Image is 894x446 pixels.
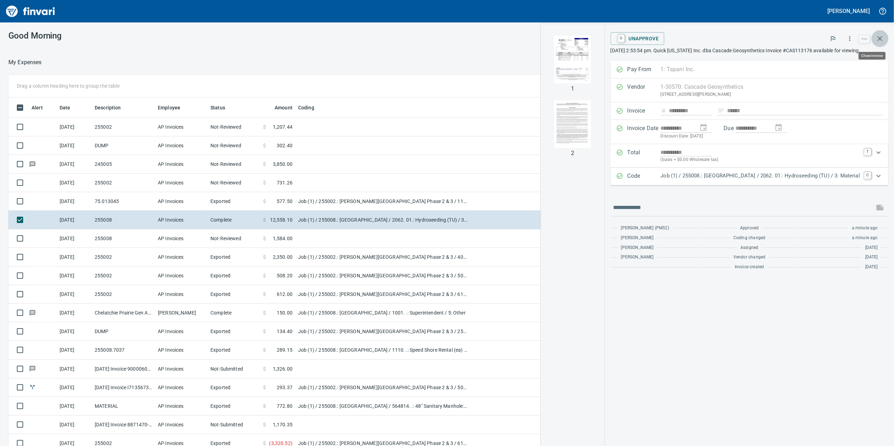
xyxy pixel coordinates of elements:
h3: Good Morning [8,31,231,41]
span: Status [210,103,225,112]
span: 302.40 [277,142,293,149]
span: Date [60,103,70,112]
td: [DATE] [57,360,92,378]
td: AP Invoices [155,174,208,192]
span: $ [263,216,266,223]
button: More [842,31,858,46]
span: $ [263,291,266,298]
td: Job (1) / 255008.: [GEOGRAPHIC_DATA] / 2062. 01.: Hydroseeding (TU) / 3: Material [295,211,471,229]
td: [DATE] [57,174,92,192]
td: [DATE] [57,415,92,434]
td: Exported [208,192,260,211]
td: Not-Reviewed [208,229,260,248]
td: Not-Reviewed [208,136,260,155]
p: (basis + $0.00 Wholesale tax) [661,156,860,163]
span: 289.15 [277,346,293,353]
span: 293.37 [277,384,293,391]
td: [DATE] [57,118,92,136]
a: Finvari [4,3,57,20]
td: [DATE] [57,248,92,266]
td: Exported [208,341,260,359]
span: [DATE] [865,254,878,261]
td: 255002 [92,285,155,304]
span: $ [263,254,266,261]
span: $ [263,198,266,205]
td: 75.013045 [92,192,155,211]
td: Job (1) / 255002.: [PERSON_NAME][GEOGRAPHIC_DATA] Phase 2 & 3 / 500612. 02.: Storm Pipe 6" CPP - ... [295,378,471,397]
span: 577.50 [277,198,293,205]
span: $ [263,123,266,130]
nav: breadcrumb [8,58,42,67]
td: 255002 [92,266,155,285]
span: Assigned [740,244,758,251]
span: 3,850.00 [273,161,293,168]
span: $ [263,403,266,410]
td: Not-Reviewed [208,118,260,136]
span: Has messages [29,366,36,371]
td: [DATE] [57,397,92,415]
p: Total [627,148,661,163]
a: C [864,172,871,179]
td: Job (1) / 255008.: [GEOGRAPHIC_DATA] / 1001. .: Superintendent / 5: Other [295,304,471,322]
td: Not-Submitted [208,360,260,378]
td: [DATE] [57,229,92,248]
p: 1 [571,85,574,93]
span: 134.40 [277,328,293,335]
div: Expand [611,168,888,185]
span: Status [210,103,234,112]
span: a minute ago [852,225,878,232]
span: $ [263,365,266,372]
td: AP Invoices [155,136,208,155]
span: $ [263,235,266,242]
span: Coding [298,103,323,112]
td: [DATE] [57,341,92,359]
span: [PERSON_NAME] (PM52) [621,225,669,232]
span: 508.20 [277,272,293,279]
span: [PERSON_NAME] [621,235,654,242]
td: Exported [208,285,260,304]
td: AP Invoices [155,118,208,136]
span: $ [263,421,266,428]
span: $ [263,272,266,279]
span: Employee [158,103,180,112]
span: Unapprove [616,33,659,45]
p: My Expenses [8,58,42,67]
td: Job (1) / 255002.: [PERSON_NAME][GEOGRAPHIC_DATA] Phase 2 & 3 / 40. 14.: Street Sweeping Sub / 4:... [295,248,471,266]
span: Description [95,103,130,112]
td: [DATE] [57,266,92,285]
p: Drag a column heading here to group the table [17,82,120,89]
p: 2 [571,149,574,157]
td: 245005 [92,155,155,174]
span: Employee [158,103,189,112]
span: 1,584.00 [273,235,293,242]
td: Not-Reviewed [208,174,260,192]
span: $ [263,161,266,168]
span: Description [95,103,121,112]
td: 255002 [92,118,155,136]
td: AP Invoices [155,285,208,304]
span: Has messages [29,162,36,166]
td: 255002 [92,174,155,192]
span: [DATE] [865,244,878,251]
td: [DATE] [57,304,92,322]
a: esc [859,35,870,43]
td: Job (1) / 255002.: [PERSON_NAME][GEOGRAPHIC_DATA] Phase 2 & 3 / 250102. 03.: Haul/Dispose Of Pipe... [295,322,471,341]
td: AP Invoices [155,248,208,266]
td: 255008.7037 [92,341,155,359]
span: $ [263,346,266,353]
td: AP Invoices [155,397,208,415]
td: Exported [208,378,260,397]
td: [DATE] Invoice I7135673 from [PERSON_NAME] Company Inc. (1-10431) [92,378,155,397]
span: 150.00 [277,309,293,316]
td: [DATE] [57,155,92,174]
span: Split transaction [29,385,36,389]
td: 255002 [92,248,155,266]
span: Alert [32,103,43,112]
button: UUnapprove [611,32,665,45]
span: Amount [265,103,293,112]
td: AP Invoices [155,360,208,378]
h5: [PERSON_NAME] [828,7,870,15]
td: AP Invoices [155,229,208,248]
td: Exported [208,248,260,266]
td: [DATE] [57,322,92,341]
